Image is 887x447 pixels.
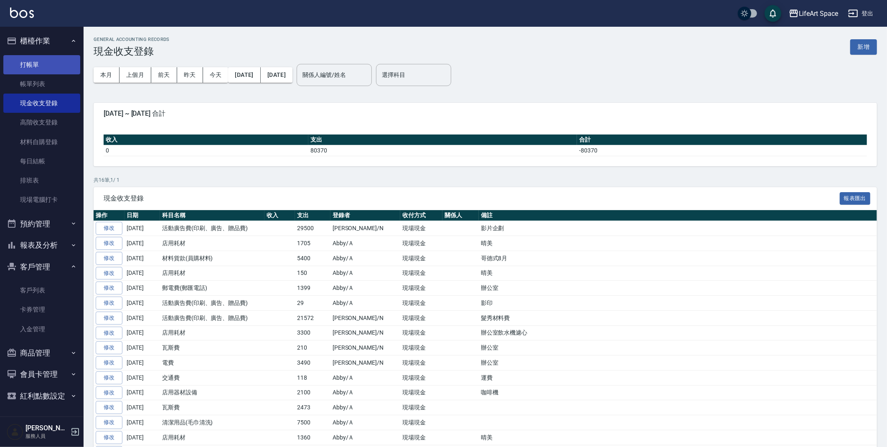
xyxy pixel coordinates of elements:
[203,67,229,83] button: 今天
[479,430,877,445] td: 晴美
[799,8,838,19] div: LifeArt Space
[160,356,264,371] td: 電費
[295,221,330,236] td: 29500
[479,385,877,400] td: 咖啡機
[228,67,260,83] button: [DATE]
[295,210,330,221] th: 支出
[400,221,442,236] td: 現場現金
[400,430,442,445] td: 現場現金
[840,192,871,205] button: 報表匯出
[151,67,177,83] button: 前天
[295,266,330,281] td: 150
[295,325,330,340] td: 3300
[400,400,442,415] td: 現場現金
[160,221,264,236] td: 活動廣告費(印刷、廣告、贈品費)
[3,363,80,385] button: 會員卡管理
[840,194,871,202] a: 報表匯出
[125,266,160,281] td: [DATE]
[125,221,160,236] td: [DATE]
[96,371,122,384] a: 修改
[125,385,160,400] td: [DATE]
[94,46,170,57] h3: 現金收支登錄
[264,210,295,221] th: 收入
[785,5,841,22] button: LifeArt Space
[3,300,80,319] a: 卡券管理
[96,252,122,265] a: 修改
[125,296,160,311] td: [DATE]
[400,296,442,311] td: 現場現金
[94,67,119,83] button: 本月
[295,281,330,296] td: 1399
[96,431,122,444] a: 修改
[3,171,80,190] a: 排班表
[160,310,264,325] td: 活動廣告費(印刷、廣告、贈品費)
[3,320,80,339] a: 入金管理
[94,210,125,221] th: 操作
[160,266,264,281] td: 店用耗材
[96,312,122,325] a: 修改
[160,415,264,430] td: 清潔用品(毛巾清洗)
[330,281,400,296] td: Abby/Ａ
[400,340,442,356] td: 現場現金
[479,281,877,296] td: 辦公室
[479,266,877,281] td: 晴美
[295,251,330,266] td: 5400
[295,310,330,325] td: 21572
[330,370,400,385] td: Abby/Ａ
[850,43,877,51] a: 新增
[330,340,400,356] td: [PERSON_NAME]/N
[7,424,23,440] img: Person
[125,236,160,251] td: [DATE]
[3,94,80,113] a: 現金收支登錄
[96,237,122,250] a: 修改
[125,281,160,296] td: [DATE]
[125,370,160,385] td: [DATE]
[119,67,151,83] button: 上個月
[104,145,308,156] td: 0
[96,401,122,414] a: 修改
[125,340,160,356] td: [DATE]
[25,424,68,432] h5: [PERSON_NAME]
[479,325,877,340] td: 辦公室飲水機濾心
[479,310,877,325] td: 髮秀材料費
[479,221,877,236] td: 影片企劃
[104,135,308,145] th: 收入
[330,266,400,281] td: Abby/Ａ
[3,152,80,171] a: 每日結帳
[295,370,330,385] td: 118
[96,297,122,310] a: 修改
[400,236,442,251] td: 現場現金
[400,325,442,340] td: 現場現金
[3,342,80,364] button: 商品管理
[177,67,203,83] button: 昨天
[104,109,867,118] span: [DATE] ~ [DATE] 合計
[479,340,877,356] td: 辦公室
[160,370,264,385] td: 交通費
[400,415,442,430] td: 現場現金
[400,370,442,385] td: 現場現金
[479,296,877,311] td: 影印
[125,400,160,415] td: [DATE]
[261,67,292,83] button: [DATE]
[94,176,877,184] p: 共 16 筆, 1 / 1
[160,385,264,400] td: 店用器材設備
[3,234,80,256] button: 報表及分析
[96,356,122,369] a: 修改
[330,210,400,221] th: 登錄者
[400,210,442,221] th: 收付方式
[125,430,160,445] td: [DATE]
[160,400,264,415] td: 瓦斯費
[96,341,122,354] a: 修改
[96,267,122,280] a: 修改
[160,281,264,296] td: 郵電費(郵匯電話)
[479,236,877,251] td: 晴美
[295,415,330,430] td: 7500
[330,251,400,266] td: Abby/Ａ
[96,327,122,340] a: 修改
[442,210,479,221] th: 關係人
[104,194,840,203] span: 現金收支登錄
[850,39,877,55] button: 新增
[330,400,400,415] td: Abby/Ａ
[295,356,330,371] td: 3490
[125,251,160,266] td: [DATE]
